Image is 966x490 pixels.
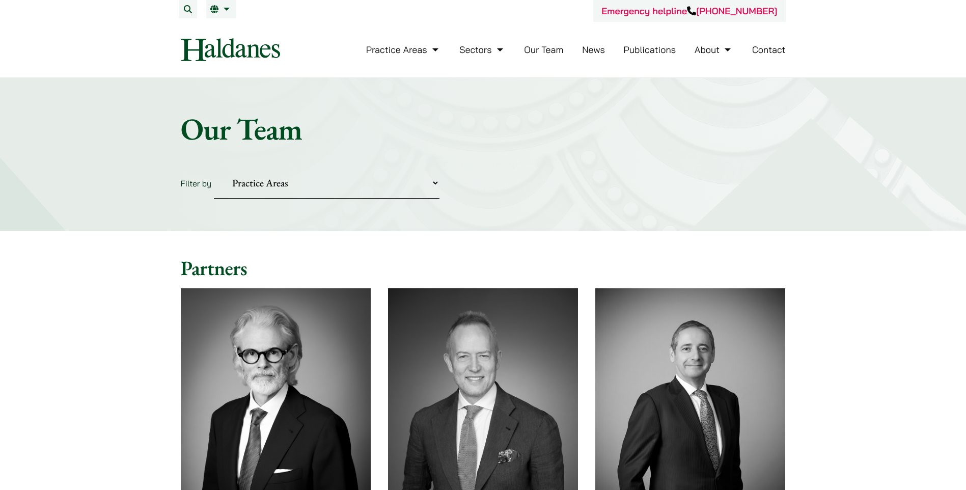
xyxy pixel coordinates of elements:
[181,111,786,147] h1: Our Team
[601,5,777,17] a: Emergency helpline[PHONE_NUMBER]
[695,44,733,56] a: About
[524,44,563,56] a: Our Team
[210,5,232,13] a: EN
[582,44,605,56] a: News
[624,44,676,56] a: Publications
[181,256,786,280] h2: Partners
[181,178,212,188] label: Filter by
[181,38,280,61] img: Logo of Haldanes
[366,44,441,56] a: Practice Areas
[752,44,786,56] a: Contact
[459,44,505,56] a: Sectors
